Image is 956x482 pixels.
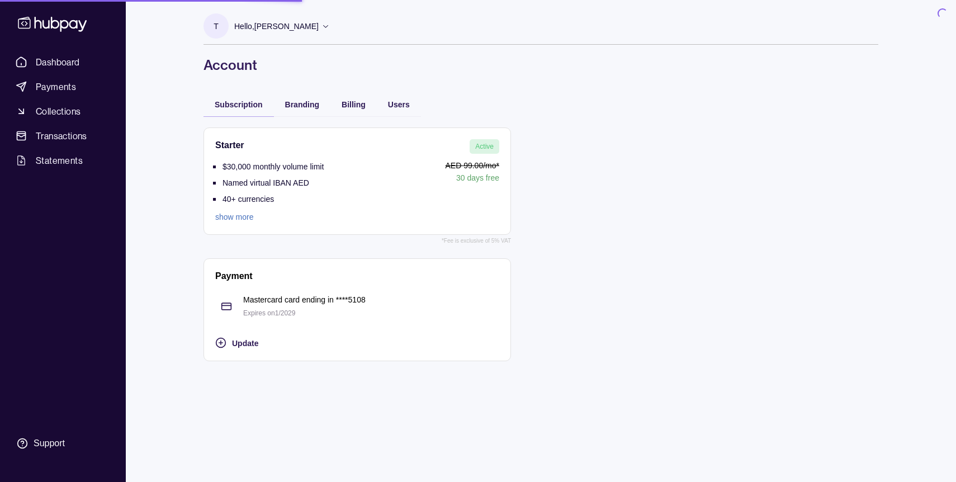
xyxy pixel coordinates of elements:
[243,294,499,306] p: Mastercard card ending in **** 5108
[285,100,319,109] span: Branding
[215,336,499,349] button: Update
[342,100,366,109] span: Billing
[11,101,115,121] a: Collections
[329,172,499,184] p: 30 days free
[11,150,115,171] a: Statements
[223,178,309,187] p: Named virtual IBAN AED
[215,211,324,223] a: show more
[11,126,115,146] a: Transactions
[215,270,253,282] h2: Payment
[36,80,76,93] span: Payments
[36,154,83,167] span: Statements
[223,195,274,204] p: 40+ currencies
[214,20,219,32] p: T
[36,129,87,143] span: Transactions
[203,56,878,74] h1: Account
[442,235,511,247] p: *Fee is exclusive of 5% VAT
[11,52,115,72] a: Dashboard
[388,100,410,109] span: Users
[36,55,80,69] span: Dashboard
[11,432,115,455] a: Support
[223,162,324,171] p: $30,000 monthly volume limit
[11,77,115,97] a: Payments
[34,437,65,450] div: Support
[36,105,81,118] span: Collections
[232,339,258,348] span: Update
[243,307,499,319] p: Expires on 1 / 2029
[215,100,263,109] span: Subscription
[475,143,494,150] span: Active
[234,20,319,32] p: Hello, [PERSON_NAME]
[215,139,244,154] h2: Starter
[329,159,499,172] p: AED 99.00 /mo*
